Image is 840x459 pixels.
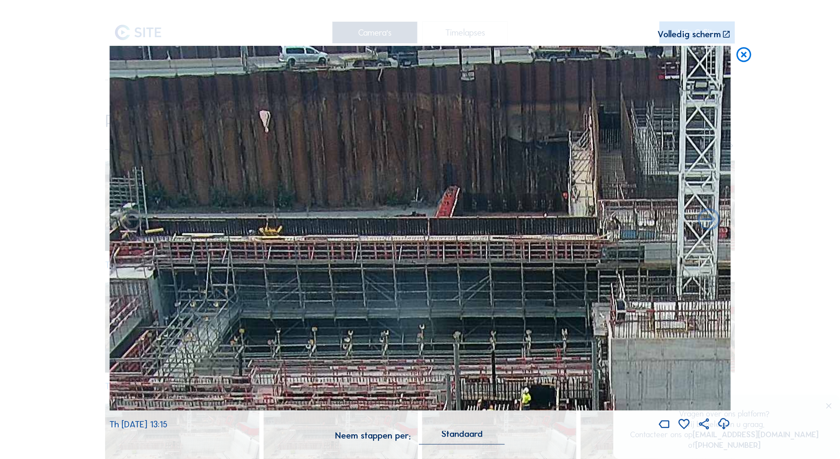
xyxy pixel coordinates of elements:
div: Standaard [441,431,483,437]
span: Th [DATE] 13:15 [109,419,167,430]
div: Standaard [419,431,505,444]
div: Volledig scherm [657,30,721,39]
img: Image [109,46,731,410]
i: Back [695,207,722,233]
i: Forward [118,207,144,233]
div: Neem stappen per: [335,431,411,440]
